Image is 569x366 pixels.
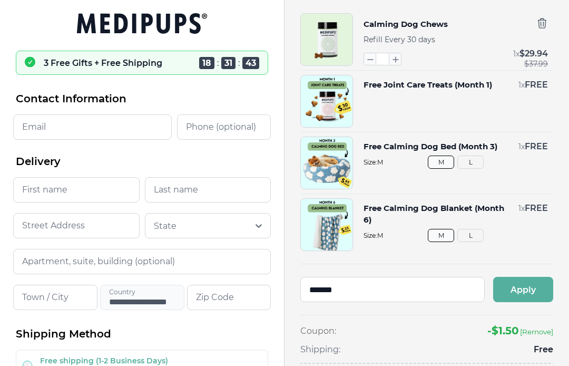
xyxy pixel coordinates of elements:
span: Refill Every 30 days [364,35,435,44]
span: $ 29.94 [519,49,548,59]
span: 18 [199,57,214,69]
span: $ 37.99 [524,60,548,68]
img: Calming Dog Chews [301,14,352,65]
img: Free Joint Care Treats (Month 1) [301,75,352,127]
span: Size: M [364,158,548,166]
button: Apply [493,277,553,302]
span: 1 x [518,204,525,213]
button: [Remove] [519,328,553,336]
button: Calming Dog Chews [364,17,448,31]
button: L [457,156,484,169]
img: Free Calming Dog Bed (Month 3) [301,137,352,189]
span: FREE [525,80,548,90]
button: Free Calming Dog Blanket (Month 6) [364,203,513,226]
span: Size: M [364,232,548,239]
span: -$ 1.50 [487,324,519,337]
button: M [428,229,454,242]
span: 1 x [518,142,525,151]
img: Free Calming Dog Blanket (Month 6) [301,199,352,251]
span: FREE [525,203,548,213]
span: 31 [221,57,236,69]
span: Coupon: [300,325,336,337]
button: L [457,229,484,242]
span: 1 x [513,49,519,59]
button: Free Joint Care Treats (Month 1) [364,79,492,91]
span: Free [534,344,553,355]
span: FREE [525,141,548,151]
span: 1 x [518,80,525,90]
span: 43 [242,57,259,69]
span: Shipping: [300,344,340,355]
span: : [238,58,240,68]
button: M [428,156,454,169]
span: Delivery [16,155,61,169]
label: Free shipping (1-2 Business Days) [40,356,168,365]
h2: Shipping Method [16,327,268,341]
span: Contact Information [16,92,126,106]
span: : [217,58,219,68]
button: Free Calming Dog Bed (Month 3) [364,141,497,152]
p: 3 Free Gifts + Free Shipping [44,58,162,68]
